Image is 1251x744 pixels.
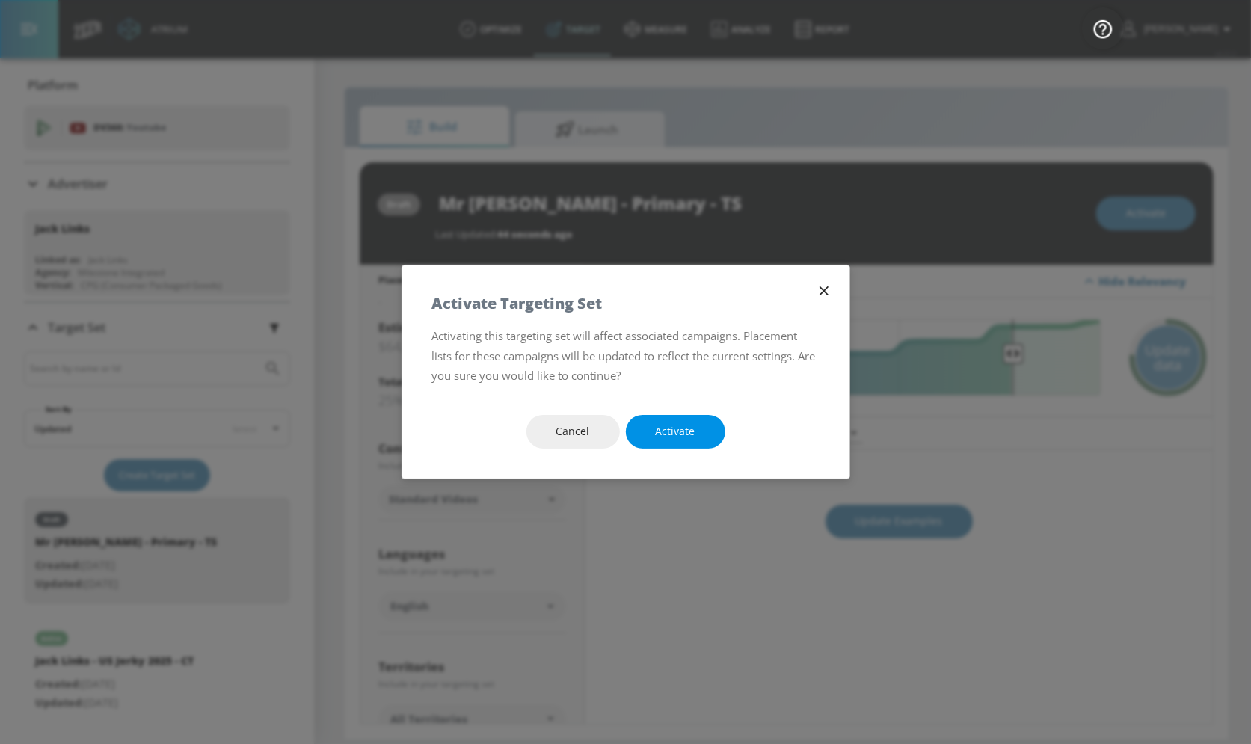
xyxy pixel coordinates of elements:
[432,326,820,385] p: Activating this targeting set will affect associated campaigns. Placement lists for these campaig...
[526,415,620,449] button: Cancel
[1082,7,1124,49] button: Open Resource Center
[656,422,695,441] span: Activate
[556,422,590,441] span: Cancel
[626,415,725,449] button: Activate
[432,295,603,311] h5: Activate Targeting Set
